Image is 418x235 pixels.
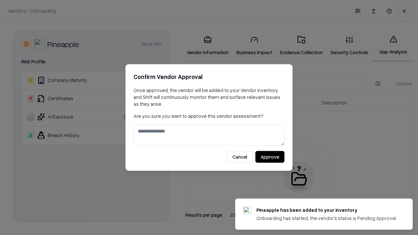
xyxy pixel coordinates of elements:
p: Are you sure you want to approve this vendor assessment? [134,113,284,119]
h2: Confirm Vendor Approval [134,72,284,82]
div: Onboarding has started, the vendor's status is Pending Approval. [256,215,397,222]
div: Pineapple has been added to your inventory [256,207,397,213]
p: Once approved, the vendor will be added to your Vendor Inventory, and Shift will continuously mon... [134,87,284,107]
button: Cancel [227,151,253,163]
button: Approve [255,151,284,163]
img: pineappleenergy.com [243,207,251,214]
